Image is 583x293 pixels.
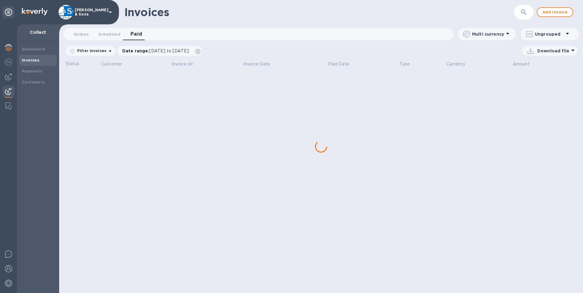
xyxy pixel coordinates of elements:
span: Paid Date [328,61,357,67]
span: Amount [513,61,538,67]
b: Payments [22,69,42,73]
span: Paid [131,30,142,38]
span: [DATE] to [DATE] [149,48,189,53]
p: Type [399,61,410,67]
p: Status [66,61,99,67]
img: Logo [22,8,48,15]
p: Invoice Date [243,61,270,67]
b: Dashboard [22,47,45,51]
p: Filter Invoices [75,48,106,53]
span: Invoice № [171,61,201,67]
div: Unpin categories [2,6,15,18]
img: Foreign exchange [5,58,12,66]
span: Type [399,61,418,67]
b: Invoices [22,58,39,62]
p: Paid Date [328,61,349,67]
h1: Invoices [124,6,169,19]
p: Download file [537,48,569,54]
p: Customer [101,61,122,67]
p: Collect [22,29,54,35]
p: Invoice № [171,61,193,67]
span: Outbox [73,31,89,37]
div: Date range:[DATE] to [DATE] [117,46,202,56]
b: Customers [22,80,45,84]
p: Ungrouped [535,31,564,37]
span: Invoice Date [243,61,278,67]
p: Date range : [122,48,192,54]
span: Scheduled [98,31,120,37]
p: Multi currency [472,31,504,37]
span: Customer [101,61,130,67]
button: Add invoice [537,7,573,17]
span: Add invoice [542,9,568,16]
span: Currency [446,61,473,67]
p: [PERSON_NAME] & Sons [75,8,105,16]
p: Currency [446,61,465,67]
p: Amount [513,61,530,67]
